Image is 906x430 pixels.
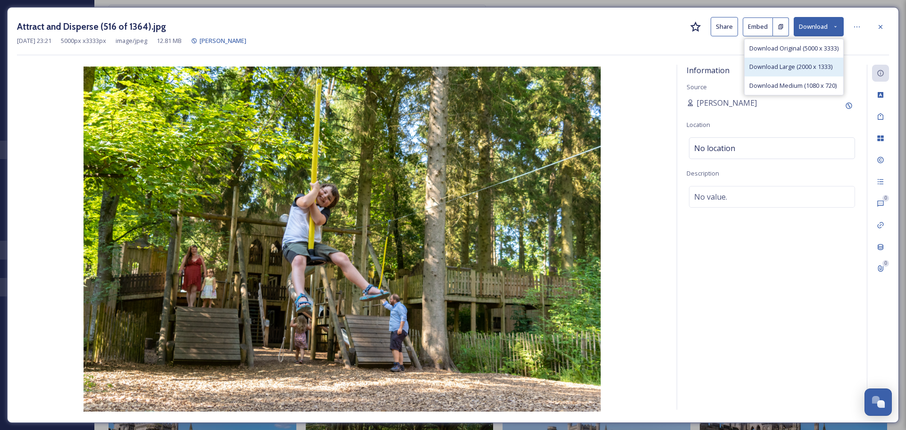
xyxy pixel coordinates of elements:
span: image/jpeg [116,36,147,45]
span: Source [687,83,707,91]
span: No location [694,143,735,154]
div: 0 [882,195,889,202]
span: Information [687,65,730,76]
span: Download Original (5000 x 3333) [749,44,839,53]
img: Attract%20and%20Disperse%20(516%20of%201364).jpg [17,67,667,412]
span: Description [687,169,719,177]
span: Download Large (2000 x 1333) [749,62,832,71]
div: 0 [882,260,889,267]
span: No value. [694,191,727,202]
span: Location [687,120,710,129]
button: Open Chat [864,388,892,416]
span: 5000 px x 3333 px [61,36,106,45]
h3: Attract and Disperse (516 of 1364).jpg [17,20,166,34]
button: Share [711,17,738,36]
span: Download Medium (1080 x 720) [749,81,837,90]
button: Embed [743,17,773,36]
span: [DATE] 23:21 [17,36,51,45]
span: [PERSON_NAME] [200,36,246,45]
span: 12.81 MB [157,36,182,45]
button: Download [794,17,844,36]
span: [PERSON_NAME] [696,97,757,109]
